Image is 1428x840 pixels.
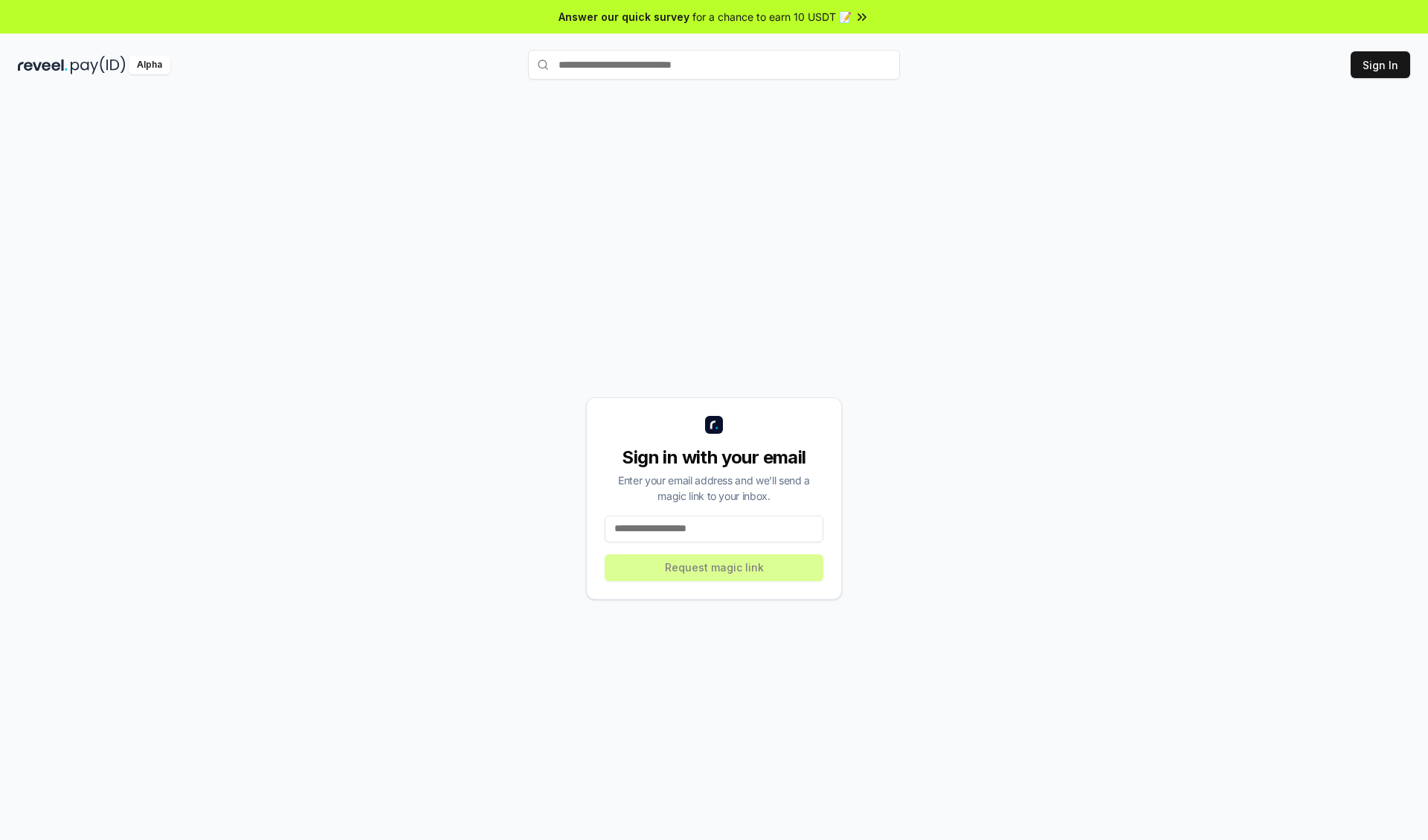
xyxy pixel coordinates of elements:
span: for a chance to earn 10 USDT 📝 [692,9,852,25]
div: Alpha [129,56,170,74]
img: logo_small [705,416,723,434]
button: Sign In [1351,51,1410,78]
img: pay_id [71,56,126,74]
div: Enter your email address and we’ll send a magic link to your inbox. [605,472,823,504]
div: Sign in with your email [605,446,823,469]
span: Answer our quick survey [559,9,689,25]
img: reveel_dark [18,56,68,74]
